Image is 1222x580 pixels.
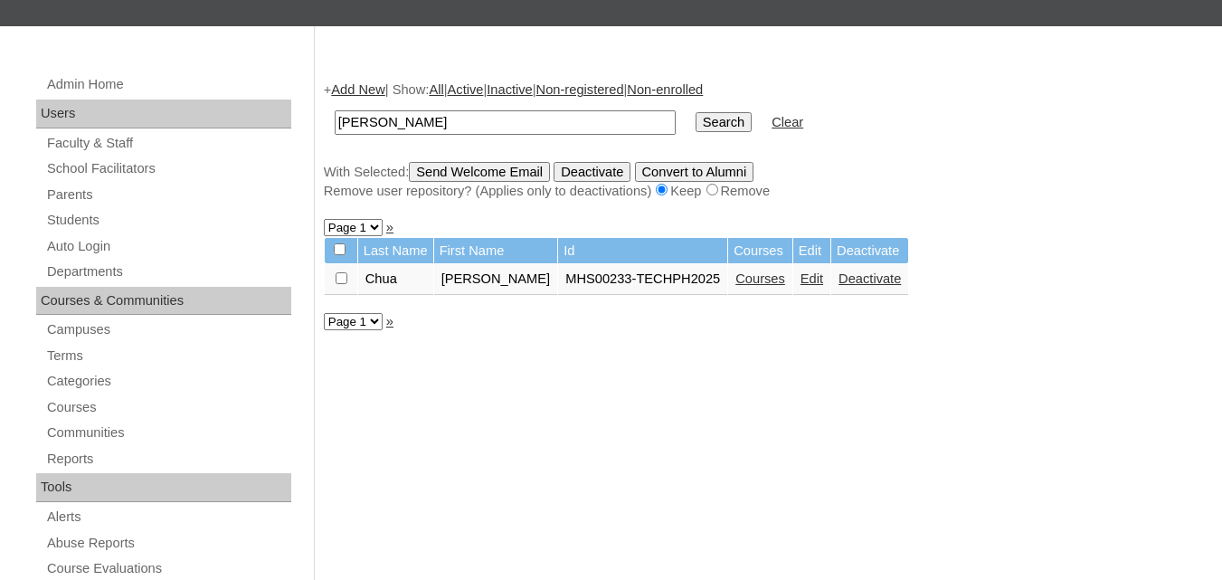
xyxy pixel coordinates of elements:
[45,557,291,580] a: Course Evaluations
[324,81,1204,200] div: + | Show: | | | |
[793,238,830,264] td: Edit
[45,345,291,367] a: Terms
[45,261,291,283] a: Departments
[45,448,291,471] a: Reports
[45,235,291,258] a: Auto Login
[45,506,291,528] a: Alerts
[36,287,291,316] div: Courses & Communities
[45,319,291,341] a: Campuses
[434,238,558,264] td: First Name
[358,238,433,264] td: Last Name
[735,271,785,286] a: Courses
[36,100,291,128] div: Users
[627,82,703,97] a: Non-enrolled
[386,314,393,328] a: »
[45,73,291,96] a: Admin Home
[45,184,291,206] a: Parents
[772,115,803,129] a: Clear
[635,162,754,182] input: Convert to Alumni
[536,82,624,97] a: Non-registered
[487,82,533,97] a: Inactive
[331,82,384,97] a: Add New
[324,182,1204,201] div: Remove user repository? (Applies only to deactivations) Keep Remove
[696,112,752,132] input: Search
[728,238,792,264] td: Courses
[409,162,550,182] input: Send Welcome Email
[45,422,291,444] a: Communities
[831,238,908,264] td: Deactivate
[36,473,291,502] div: Tools
[45,132,291,155] a: Faculty & Staff
[800,271,823,286] a: Edit
[554,162,630,182] input: Deactivate
[335,110,676,135] input: Search
[324,162,1204,201] div: With Selected:
[838,271,901,286] a: Deactivate
[358,264,433,295] td: Chua
[45,157,291,180] a: School Facilitators
[45,396,291,419] a: Courses
[429,82,443,97] a: All
[45,209,291,232] a: Students
[386,220,393,234] a: »
[45,532,291,555] a: Abuse Reports
[434,264,558,295] td: [PERSON_NAME]
[448,82,484,97] a: Active
[558,238,727,264] td: Id
[45,370,291,393] a: Categories
[558,264,727,295] td: MHS00233-TECHPH2025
